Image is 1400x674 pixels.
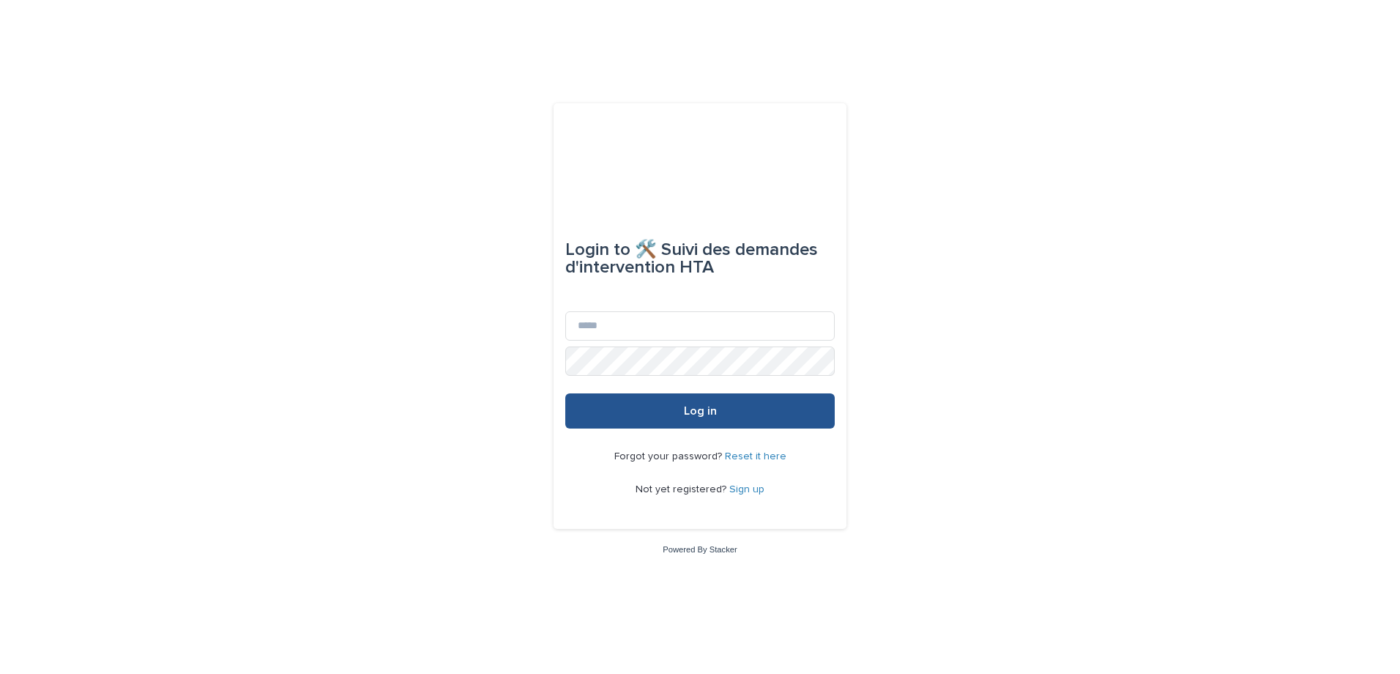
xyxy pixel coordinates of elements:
div: 🛠️ Suivi des demandes d'intervention HTA [565,229,835,288]
span: Login to [565,241,630,259]
span: Forgot your password? [614,451,725,462]
span: Log in [684,405,717,417]
img: EFlGaIRiOEbp5xoNxufA [602,138,798,182]
button: Log in [565,393,835,429]
a: Reset it here [725,451,786,462]
a: Sign up [729,484,764,495]
span: Not yet registered? [636,484,729,495]
a: Powered By Stacker [663,545,737,554]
